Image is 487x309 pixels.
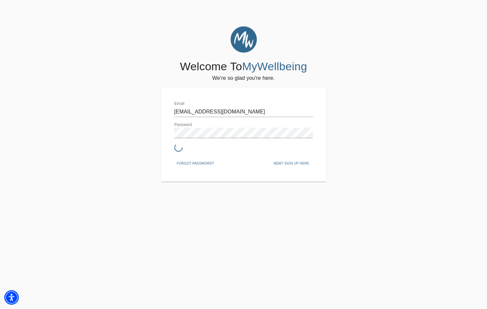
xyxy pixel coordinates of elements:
span: Forgot password? [177,161,214,167]
button: Forgot password? [174,159,217,169]
span: New? Sign up here. [273,161,310,167]
a: Forgot password? [174,160,217,166]
span: MyWellbeing [242,60,307,73]
label: Password [174,123,192,127]
img: MyWellbeing [230,26,257,53]
button: New? Sign up here. [271,159,313,169]
h4: Welcome To [180,60,307,74]
h6: We're so glad you're here. [212,74,275,83]
label: Email [174,102,185,106]
div: Accessibility Menu [4,290,19,305]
